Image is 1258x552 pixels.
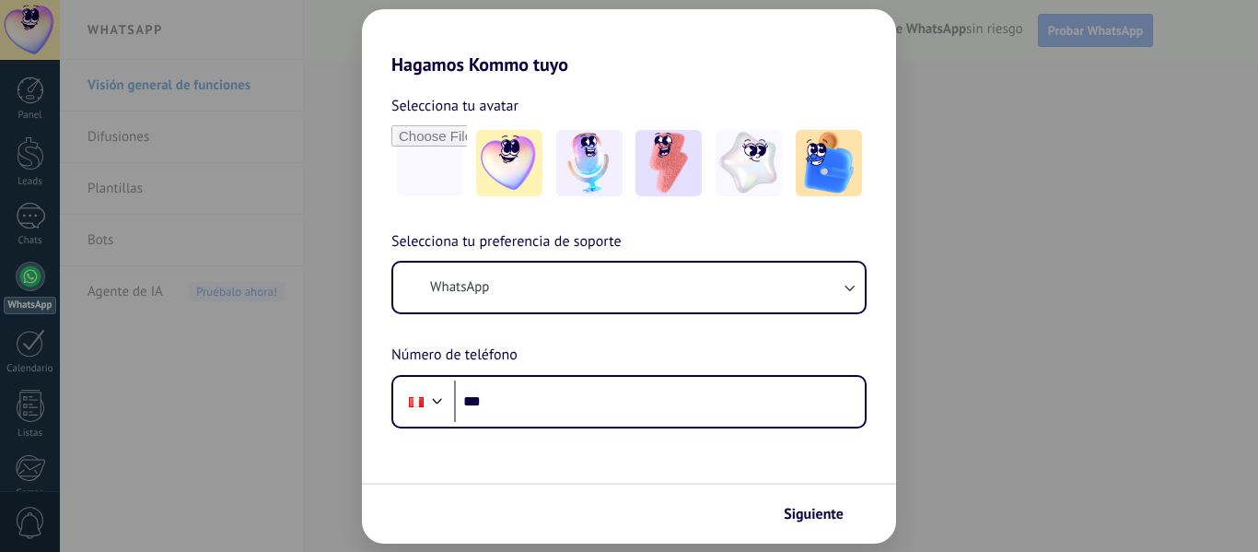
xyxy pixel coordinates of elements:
span: Siguiente [784,508,844,521]
button: WhatsApp [393,263,865,312]
img: -5.jpeg [796,130,862,196]
span: Número de teléfono [391,344,518,368]
div: Peru: + 51 [399,382,434,421]
button: Siguiente [775,499,868,530]
span: WhatsApp [430,278,489,297]
img: -2.jpeg [556,130,623,196]
img: -3.jpeg [635,130,702,196]
span: Selecciona tu avatar [391,94,518,118]
img: -1.jpeg [476,130,542,196]
img: -4.jpeg [716,130,782,196]
h2: Hagamos Kommo tuyo [362,9,896,76]
span: Selecciona tu preferencia de soporte [391,230,622,254]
